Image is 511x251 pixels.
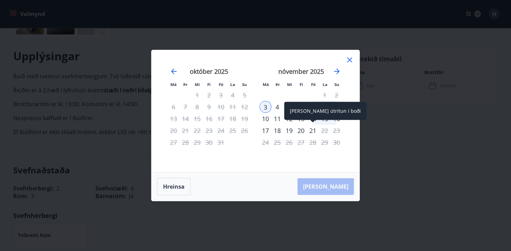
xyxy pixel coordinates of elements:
small: Fi [207,82,211,87]
td: Not available. sunnudagur, 5. október 2025 [239,89,250,101]
div: Move backward to switch to the previous month. [170,67,178,76]
small: Fi [300,82,303,87]
div: Calendar [160,58,351,164]
small: Fö [219,82,223,87]
td: Not available. miðvikudagur, 29. október 2025 [191,136,203,148]
td: Not available. sunnudagur, 19. október 2025 [239,113,250,125]
td: Not available. miðvikudagur, 15. október 2025 [191,113,203,125]
td: Not available. laugardagur, 22. nóvember 2025 [319,125,331,136]
small: Su [242,82,247,87]
td: Selected as start date. mánudagur, 3. nóvember 2025 [260,101,271,113]
td: Not available. föstudagur, 24. október 2025 [215,125,227,136]
td: Not available. þriðjudagur, 25. nóvember 2025 [271,136,283,148]
small: Má [170,82,177,87]
td: Not available. fimmtudagur, 9. október 2025 [203,101,215,113]
td: Not available. þriðjudagur, 28. október 2025 [179,136,191,148]
div: Aðeins útritun í boði [215,125,227,136]
small: Þr [183,82,187,87]
div: 19 [283,125,295,136]
div: 4 [271,101,283,113]
td: Not available. föstudagur, 10. október 2025 [215,101,227,113]
small: Mi [195,82,200,87]
div: Aðeins útritun í boði [215,136,227,148]
td: Choose fimmtudagur, 20. nóvember 2025 as your check-out date. It’s available. [295,125,307,136]
td: Choose fimmtudagur, 6. nóvember 2025 as your check-out date. It’s available. [295,101,307,113]
td: Not available. fimmtudagur, 27. nóvember 2025 [295,136,307,148]
div: 18 [271,125,283,136]
td: Not available. sunnudagur, 2. nóvember 2025 [331,89,342,101]
div: Aðeins útritun í boði [307,125,319,136]
td: Not available. föstudagur, 3. október 2025 [215,89,227,101]
td: Not available. mánudagur, 27. október 2025 [168,136,179,148]
td: Not available. þriðjudagur, 21. október 2025 [179,125,191,136]
td: Choose laugardagur, 8. nóvember 2025 as your check-out date. It’s available. [319,101,331,113]
small: Má [263,82,269,87]
td: Choose mánudagur, 17. nóvember 2025 as your check-out date. It’s available. [260,125,271,136]
small: La [230,82,235,87]
div: 5 [283,101,295,113]
td: Not available. miðvikudagur, 22. október 2025 [191,125,203,136]
td: Not available. mánudagur, 20. október 2025 [168,125,179,136]
td: Not available. fimmtudagur, 30. október 2025 [203,136,215,148]
td: Choose sunnudagur, 9. nóvember 2025 as your check-out date. It’s available. [331,101,342,113]
td: Not available. sunnudagur, 26. október 2025 [239,125,250,136]
td: Not available. laugardagur, 11. október 2025 [227,101,239,113]
div: 11 [271,113,283,125]
small: Fö [311,82,316,87]
div: 12 [283,113,295,125]
button: Hreinsa [157,178,191,195]
small: La [323,82,327,87]
td: Not available. laugardagur, 4. október 2025 [227,89,239,101]
div: Aðeins útritun í boði [168,125,179,136]
td: Not available. föstudagur, 17. október 2025 [215,113,227,125]
td: Not available. miðvikudagur, 8. október 2025 [191,101,203,113]
td: Not available. miðvikudagur, 26. nóvember 2025 [283,136,295,148]
td: Not available. laugardagur, 1. nóvember 2025 [319,89,331,101]
small: Mi [287,82,292,87]
td: Not available. mánudagur, 24. nóvember 2025 [260,136,271,148]
div: [PERSON_NAME] útritun í boði [284,102,366,120]
div: 9 [331,101,342,113]
strong: október 2025 [190,67,228,76]
strong: nóvember 2025 [278,67,324,76]
div: Move forward to switch to the next month. [333,67,341,76]
td: Choose föstudagur, 7. nóvember 2025 as your check-out date. It’s available. [307,101,319,113]
td: Not available. þriðjudagur, 14. október 2025 [179,113,191,125]
div: 3 [260,101,271,113]
td: Choose þriðjudagur, 4. nóvember 2025 as your check-out date. It’s available. [271,101,283,113]
td: Choose mánudagur, 10. nóvember 2025 as your check-out date. It’s available. [260,113,271,125]
td: Choose föstudagur, 21. nóvember 2025 as your check-out date. It’s available. [307,125,319,136]
div: 8 [319,101,331,113]
td: Not available. sunnudagur, 23. nóvember 2025 [331,125,342,136]
div: 20 [295,125,307,136]
td: Not available. laugardagur, 18. október 2025 [227,113,239,125]
td: Not available. föstudagur, 31. október 2025 [215,136,227,148]
div: 6 [295,101,307,113]
td: Not available. laugardagur, 25. október 2025 [227,125,239,136]
div: Aðeins útritun í boði [215,113,227,125]
td: Choose þriðjudagur, 11. nóvember 2025 as your check-out date. It’s available. [271,113,283,125]
td: Not available. fimmtudagur, 2. október 2025 [203,89,215,101]
td: Not available. fimmtudagur, 16. október 2025 [203,113,215,125]
small: Þr [276,82,280,87]
td: Not available. föstudagur, 28. nóvember 2025 [307,136,319,148]
td: Not available. sunnudagur, 12. október 2025 [239,101,250,113]
td: Choose miðvikudagur, 12. nóvember 2025 as your check-out date. It’s available. [283,113,295,125]
td: Not available. laugardagur, 29. nóvember 2025 [319,136,331,148]
small: Su [334,82,339,87]
td: Not available. miðvikudagur, 1. október 2025 [191,89,203,101]
td: Not available. mánudagur, 13. október 2025 [168,113,179,125]
td: Not available. fimmtudagur, 23. október 2025 [203,125,215,136]
div: 10 [260,113,271,125]
td: Choose miðvikudagur, 19. nóvember 2025 as your check-out date. It’s available. [283,125,295,136]
td: Choose þriðjudagur, 18. nóvember 2025 as your check-out date. It’s available. [271,125,283,136]
td: Not available. sunnudagur, 30. nóvember 2025 [331,136,342,148]
td: Not available. þriðjudagur, 7. október 2025 [179,101,191,113]
td: Not available. mánudagur, 6. október 2025 [168,101,179,113]
div: 17 [260,125,271,136]
td: Choose miðvikudagur, 5. nóvember 2025 as your check-out date. It’s available. [283,101,295,113]
div: 7 [307,101,319,113]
